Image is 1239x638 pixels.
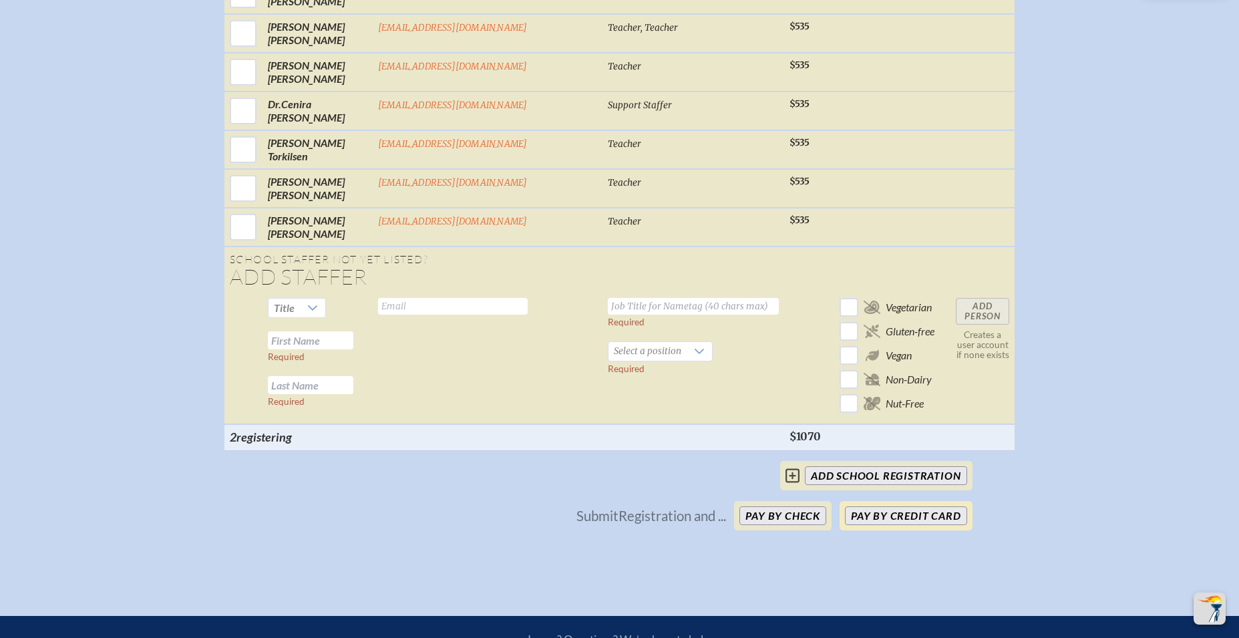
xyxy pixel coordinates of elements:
[956,330,1009,360] p: Creates a user account if none exists
[378,177,528,188] a: [EMAIL_ADDRESS][DOMAIN_NAME]
[262,14,373,53] td: [PERSON_NAME] [PERSON_NAME]
[268,351,305,362] label: Required
[784,424,834,450] th: $1070
[1194,593,1226,625] button: Scroll Top
[268,396,305,407] label: Required
[789,98,810,110] span: $535
[224,424,373,450] th: 2
[789,137,810,148] span: $535
[608,177,641,188] span: Teacher
[789,176,810,187] span: $535
[789,59,810,71] span: $535
[378,100,528,111] a: [EMAIL_ADDRESS][DOMAIN_NAME]
[262,92,373,130] td: Cenira [PERSON_NAME]
[268,376,353,394] input: Last Name
[739,506,826,525] button: Pay by Check
[845,506,966,525] button: Pay by Credit Card
[262,169,373,208] td: [PERSON_NAME] [PERSON_NAME]
[262,53,373,92] td: [PERSON_NAME] [PERSON_NAME]
[262,208,373,247] td: [PERSON_NAME] [PERSON_NAME]
[789,21,810,32] span: $535
[378,61,528,72] a: [EMAIL_ADDRESS][DOMAIN_NAME]
[608,100,672,111] span: Support Staffer
[608,138,641,150] span: Teacher
[805,466,966,485] input: add School Registration
[886,349,912,362] span: Vegan
[886,301,932,314] span: Vegetarian
[378,216,528,227] a: [EMAIL_ADDRESS][DOMAIN_NAME]
[608,22,678,33] span: Teacher, Teacher
[269,299,300,317] span: Title
[886,325,934,338] span: Gluten-free
[789,214,810,226] span: $535
[608,216,641,227] span: Teacher
[608,363,645,374] label: Required
[378,22,528,33] a: [EMAIL_ADDRESS][DOMAIN_NAME]
[1196,595,1223,622] img: To the top
[576,508,726,523] p: Submit Registration and ...
[268,331,353,349] input: First Name
[608,61,641,72] span: Teacher
[262,130,373,169] td: [PERSON_NAME] Torkilsen
[608,317,645,327] label: Required
[886,373,932,386] span: Non-Dairy
[274,301,295,314] span: Title
[608,342,687,361] span: Select a position
[268,98,281,110] span: Dr.
[608,298,779,315] input: Job Title for Nametag (40 chars max)
[378,298,528,315] input: Email
[236,430,292,444] span: registering
[886,397,924,410] span: Nut-Free
[378,138,528,150] a: [EMAIL_ADDRESS][DOMAIN_NAME]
